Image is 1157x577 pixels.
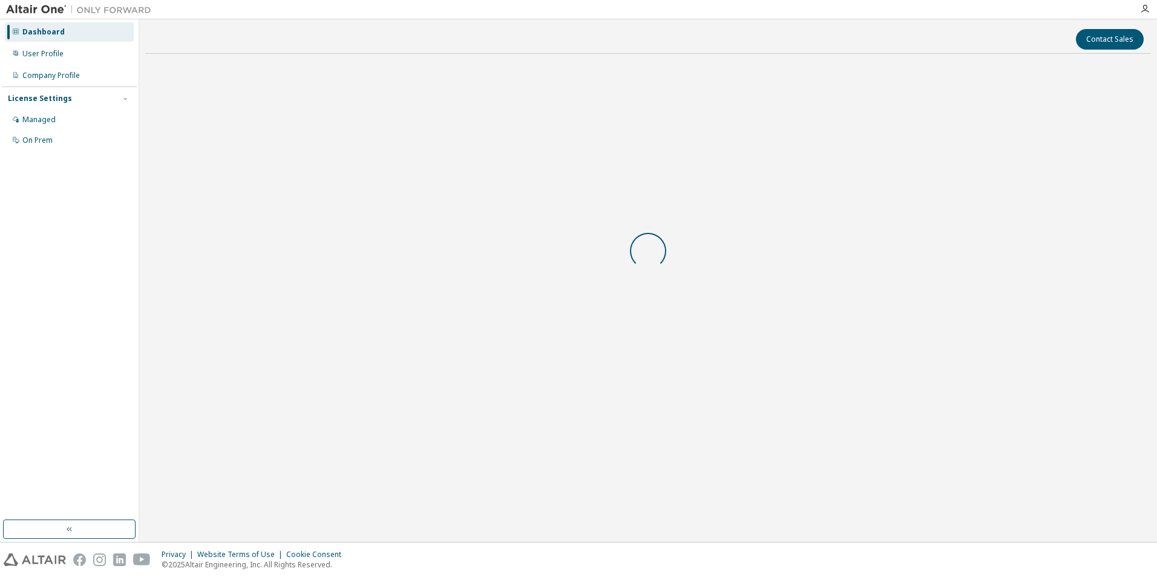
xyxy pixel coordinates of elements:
div: License Settings [8,94,72,103]
div: Website Terms of Use [197,550,286,559]
div: Privacy [162,550,197,559]
div: Cookie Consent [286,550,349,559]
div: User Profile [22,49,64,59]
div: On Prem [22,135,53,145]
button: Contact Sales [1076,29,1144,50]
div: Company Profile [22,71,80,80]
img: youtube.svg [133,553,151,566]
img: instagram.svg [93,553,106,566]
img: altair_logo.svg [4,553,66,566]
img: facebook.svg [73,553,86,566]
img: linkedin.svg [113,553,126,566]
div: Managed [22,115,56,125]
img: Altair One [6,4,157,16]
p: © 2025 Altair Engineering, Inc. All Rights Reserved. [162,559,349,570]
div: Dashboard [22,27,65,37]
